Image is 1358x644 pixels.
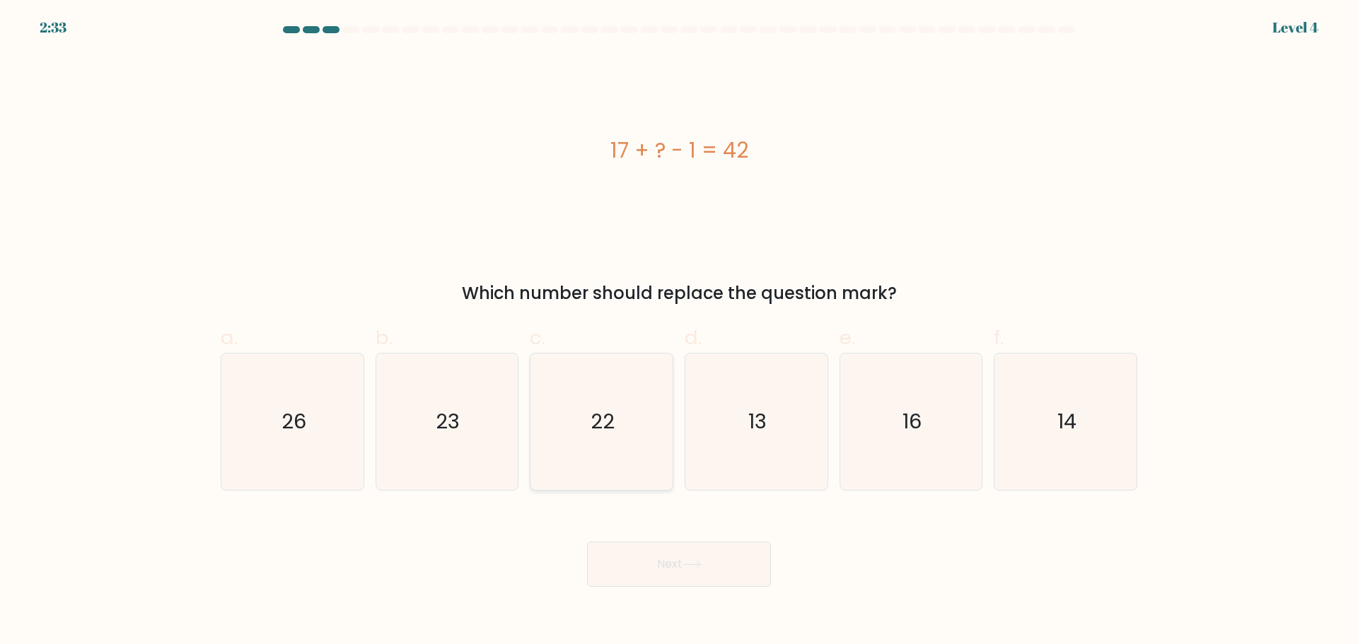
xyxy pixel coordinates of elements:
text: 16 [903,407,922,435]
span: b. [376,324,393,351]
div: Level 4 [1272,17,1318,38]
span: f. [994,324,1004,351]
button: Next [587,541,771,587]
span: c. [530,324,545,351]
div: Which number should replace the question mark? [229,281,1129,306]
div: 2:33 [40,17,66,38]
span: d. [685,324,702,351]
span: e. [840,324,855,351]
text: 23 [436,407,460,435]
div: 17 + ? - 1 = 42 [221,134,1137,166]
span: a. [221,324,238,351]
text: 26 [282,407,306,435]
text: 13 [748,407,767,435]
text: 22 [591,407,615,435]
text: 14 [1057,407,1076,435]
